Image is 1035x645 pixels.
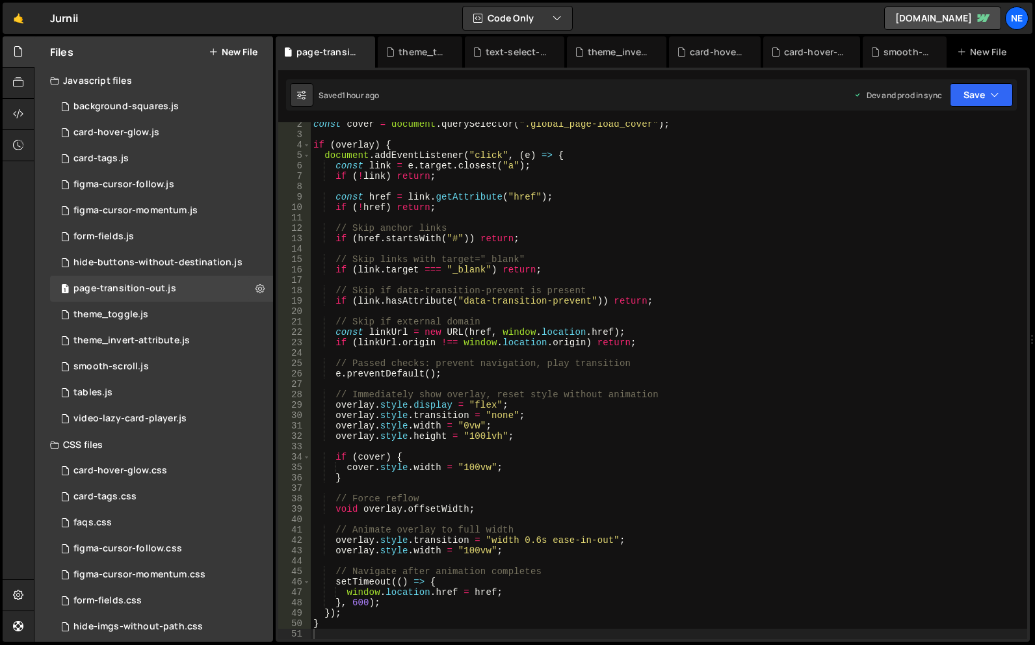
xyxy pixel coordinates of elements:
[278,525,311,535] div: 41
[278,618,311,629] div: 50
[50,406,273,432] div: 16694/45896.js
[342,90,380,101] div: 1 hour ago
[884,7,1001,30] a: [DOMAIN_NAME]
[73,231,134,243] div: form-fields.js
[463,7,572,30] button: Code Only
[278,462,311,473] div: 35
[278,337,311,348] div: 23
[73,127,159,138] div: card-hover-glow.js
[50,614,273,640] div: 16694/46846.css
[278,129,311,140] div: 3
[278,223,311,233] div: 12
[278,140,311,150] div: 4
[50,510,273,536] div: 16694/45746.css
[950,83,1013,107] button: Save
[278,629,311,639] div: 51
[278,233,311,244] div: 13
[278,504,311,514] div: 39
[278,358,311,369] div: 25
[278,296,311,306] div: 19
[61,285,69,295] span: 1
[278,379,311,389] div: 27
[278,598,311,608] div: 48
[278,348,311,358] div: 24
[73,465,167,477] div: card-hover-glow.css
[278,514,311,525] div: 40
[278,171,311,181] div: 7
[50,354,273,380] div: 16694/45609.js
[34,432,273,458] div: CSS files
[50,380,273,406] div: 16694/47250.js
[278,389,311,400] div: 28
[50,588,273,614] div: 16694/45748.css
[278,150,311,161] div: 5
[278,306,311,317] div: 20
[73,413,187,425] div: video-lazy-card-player.js
[50,172,273,198] div: 16694/46742.js
[278,494,311,504] div: 38
[50,484,273,510] div: 16694/46845.css
[73,257,242,269] div: hide-buttons-without-destination.js
[278,431,311,441] div: 32
[278,119,311,129] div: 2
[296,46,360,59] div: page-transition-out.js
[278,535,311,546] div: 42
[486,46,549,59] div: text-select-colour.css
[854,90,942,101] div: Dev and prod in sync
[784,46,845,59] div: card-hover-glow.css
[278,285,311,296] div: 18
[73,335,190,347] div: theme_invert-attribute.js
[278,410,311,421] div: 30
[73,179,174,191] div: figma-cursor-follow.js
[209,47,257,57] button: New File
[73,205,198,217] div: figma-cursor-momentum.js
[73,491,137,503] div: card-tags.css
[73,283,176,295] div: page-transition-out.js
[73,569,205,581] div: figma-cursor-momentum.css
[73,517,112,529] div: faqs.css
[73,101,179,112] div: background-squares.js
[50,198,273,224] div: 16694/47251.js
[278,275,311,285] div: 17
[50,10,78,26] div: Jurnii
[50,224,273,250] div: 16694/45608.js
[399,46,446,59] div: theme_toggle.js
[278,161,311,171] div: 6
[278,254,311,265] div: 15
[278,400,311,410] div: 29
[278,483,311,494] div: 37
[73,387,112,399] div: tables.js
[278,452,311,462] div: 34
[3,3,34,34] a: 🤙
[73,153,129,165] div: card-tags.js
[884,46,931,59] div: smooth-scroll.js
[50,562,273,588] div: 16694/47252.css
[278,213,311,223] div: 11
[278,265,311,275] div: 16
[278,587,311,598] div: 47
[278,317,311,327] div: 21
[50,276,273,302] div: 16694/47814.js
[278,327,311,337] div: 22
[278,244,311,254] div: 14
[278,202,311,213] div: 10
[1005,7,1028,30] a: Ne
[690,46,745,59] div: card-hover-glow.js
[278,577,311,587] div: 46
[278,369,311,379] div: 26
[50,45,73,59] h2: Files
[50,250,273,276] div: 16694/45914.js
[278,556,311,566] div: 44
[50,94,273,120] div: 16694/46977.js
[278,192,311,202] div: 9
[73,361,149,373] div: smooth-scroll.js
[278,608,311,618] div: 49
[278,181,311,192] div: 8
[34,68,273,94] div: Javascript files
[73,595,142,607] div: form-fields.css
[73,621,203,633] div: hide-imgs-without-path.css
[73,543,182,555] div: figma-cursor-follow.css
[50,458,273,484] div: 16694/47633.css
[957,46,1012,59] div: New File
